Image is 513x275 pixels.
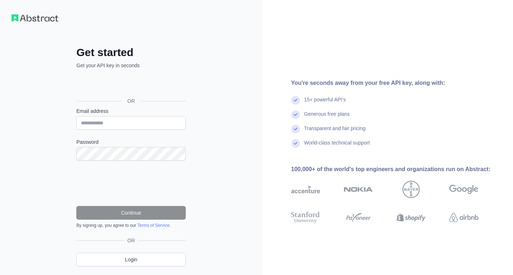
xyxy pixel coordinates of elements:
[304,110,350,125] div: Generous free plans
[291,210,320,225] img: stanford university
[304,96,346,110] div: 15+ powerful API's
[73,77,188,93] iframe: Кнопка "Войти с аккаунтом Google"
[76,46,186,59] h2: Get started
[344,181,373,198] img: nokia
[125,237,138,244] span: OR
[291,110,300,119] img: check mark
[304,139,370,153] div: World-class technical support
[76,169,186,197] iframe: reCAPTCHA
[291,96,300,105] img: check mark
[76,253,186,266] a: Login
[122,97,141,105] span: OR
[76,138,186,146] label: Password
[449,210,478,225] img: airbnb
[76,62,186,69] p: Get your API key in seconds
[12,14,58,22] img: Workflow
[344,210,373,225] img: payoneer
[76,206,186,220] button: Continue
[402,181,420,198] img: bayer
[137,223,169,228] a: Terms of Service
[291,165,502,174] div: 100,000+ of the world's top engineers and organizations run on Abstract:
[291,139,300,148] img: check mark
[291,79,502,87] div: You're seconds away from your free API key, along with:
[291,125,300,133] img: check mark
[449,181,478,198] img: google
[397,210,426,225] img: shopify
[291,181,320,198] img: accenture
[76,107,186,115] label: Email address
[304,125,366,139] div: Transparent and fair pricing
[76,223,186,228] div: By signing up, you agree to our .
